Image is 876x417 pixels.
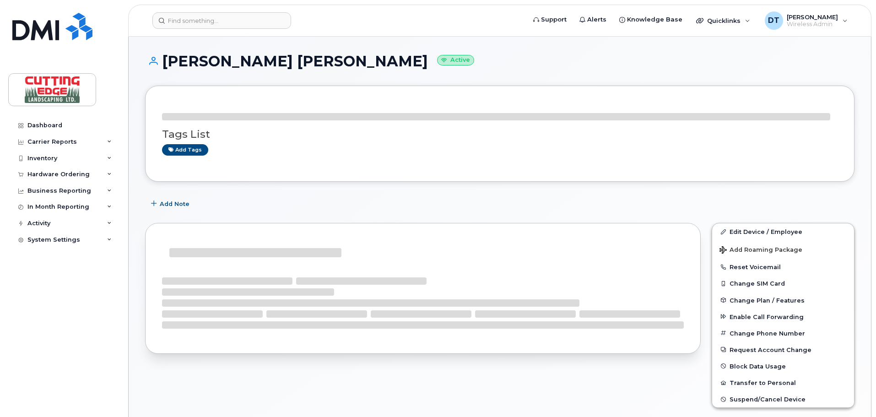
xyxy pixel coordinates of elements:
small: Active [437,55,474,65]
span: Change Plan / Features [730,297,805,303]
button: Change Plan / Features [712,292,854,309]
button: Change Phone Number [712,325,854,341]
button: Request Account Change [712,341,854,358]
h3: Tags List [162,129,838,140]
button: Suspend/Cancel Device [712,391,854,407]
a: Add tags [162,144,208,156]
button: Change SIM Card [712,275,854,292]
button: Add Roaming Package [712,240,854,259]
span: Add Note [160,200,189,208]
button: Transfer to Personal [712,374,854,391]
span: Suspend/Cancel Device [730,396,806,403]
span: Add Roaming Package [719,246,802,255]
button: Block Data Usage [712,358,854,374]
button: Enable Call Forwarding [712,309,854,325]
button: Reset Voicemail [712,259,854,275]
a: Edit Device / Employee [712,223,854,240]
span: Enable Call Forwarding [730,313,804,320]
h1: [PERSON_NAME] [PERSON_NAME] [145,53,854,69]
button: Add Note [145,195,197,212]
